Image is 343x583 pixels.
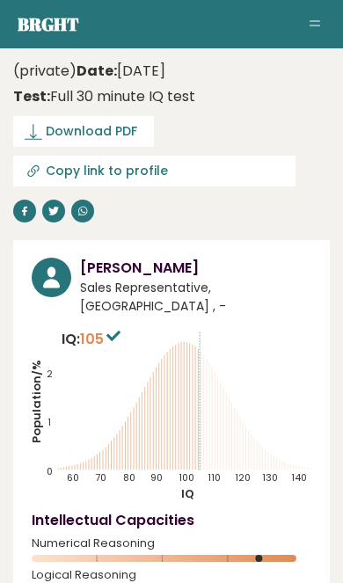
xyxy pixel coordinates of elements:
div: Full 30 minute IQ test [13,86,195,107]
span: 105 [80,329,125,349]
b: Test: [13,86,50,106]
tspan: IQ [181,485,194,502]
time: [DATE] [77,61,165,82]
tspan: 140 [291,472,307,485]
tspan: 110 [208,472,222,485]
span: Download PDF [46,122,137,141]
button: Toggle navigation [304,14,325,35]
p: IQ: [62,329,125,350]
tspan: 120 [235,472,251,485]
tspan: 80 [123,472,135,485]
b: Date: [77,61,117,81]
tspan: 2 [47,368,53,381]
div: (private) [13,61,330,107]
tspan: 70 [95,472,106,485]
span: Numerical Reasoning [32,540,311,547]
tspan: 90 [151,472,164,485]
span: Sales Representative, [GEOGRAPHIC_DATA] , - [80,279,311,316]
tspan: Population/% [28,360,45,443]
span: Logical Reasoning [32,572,311,579]
tspan: 0 [47,465,53,478]
h3: [PERSON_NAME] [80,258,311,279]
tspan: 130 [263,472,279,485]
tspan: 100 [179,472,195,485]
h4: Intellectual Capacities [32,510,311,531]
tspan: 60 [67,472,79,485]
tspan: 1 [47,416,51,429]
a: Brght [18,12,79,36]
a: Download PDF [13,116,154,147]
